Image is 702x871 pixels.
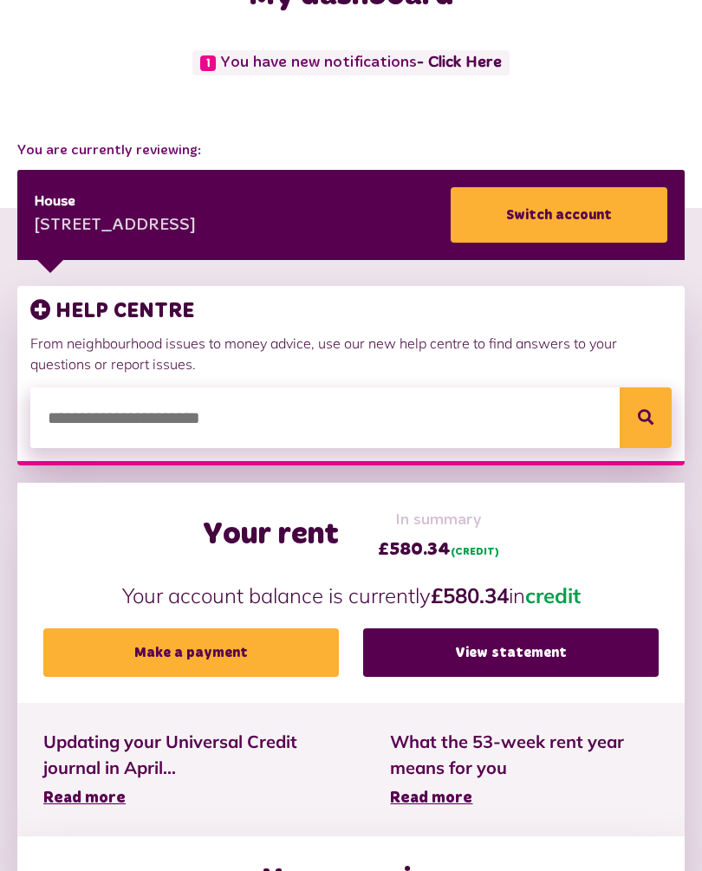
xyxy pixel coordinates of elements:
h2: Your rent [203,517,339,554]
a: Make a payment [43,628,339,677]
p: Your account balance is currently in [43,580,659,611]
h3: HELP CENTRE [30,299,672,324]
a: What the 53-week rent year means for you Read more [390,729,659,810]
strong: £580.34 [431,582,509,608]
div: [STREET_ADDRESS] [35,213,196,239]
span: You are currently reviewing: [17,140,685,161]
p: From neighbourhood issues to money advice, use our new help centre to find answers to your questi... [30,333,672,374]
span: In summary [378,509,499,532]
span: credit [525,582,581,608]
a: View statement [363,628,659,677]
span: Read more [390,790,472,806]
div: House [35,192,196,212]
span: You have new notifications [192,50,509,75]
span: Updating your Universal Credit journal in April... [43,729,338,781]
span: Read more [43,790,126,806]
span: 1 [200,55,216,71]
span: £580.34 [378,536,499,562]
span: What the 53-week rent year means for you [390,729,659,781]
a: Updating your Universal Credit journal in April... Read more [43,729,338,810]
a: - Click Here [417,55,502,70]
a: Switch account [451,187,667,243]
span: (CREDIT) [451,547,499,557]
